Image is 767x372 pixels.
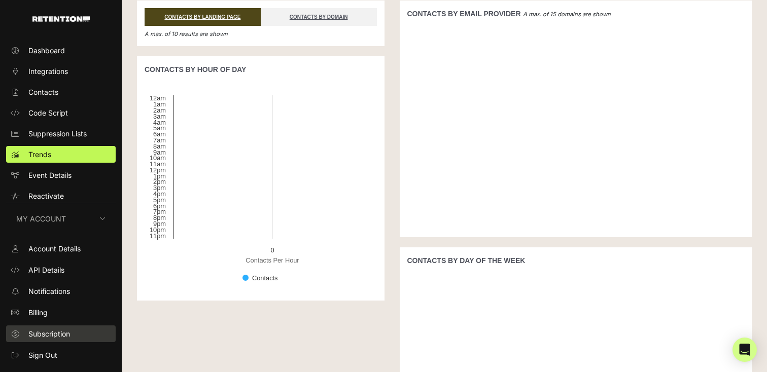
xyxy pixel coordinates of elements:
[28,265,64,275] span: API Details
[153,113,166,120] text: 3am
[153,136,166,144] text: 7am
[153,106,166,114] text: 2am
[153,130,166,138] text: 6am
[150,166,166,174] text: 12pm
[28,170,72,180] span: Event Details
[150,160,166,168] text: 11am
[407,256,526,265] strong: CONTACTS BY DAY OF THE WEEK
[153,214,166,221] text: 8pm
[150,94,166,102] text: 12am
[252,274,278,282] text: Contacts
[153,100,166,108] text: 1am
[246,256,299,264] text: Contacts Per Hour
[153,124,166,132] text: 5am
[28,328,70,339] span: Subscription
[153,196,166,204] text: 5pm
[28,243,81,254] span: Account Details
[6,262,116,278] a: API Details
[270,246,274,254] text: 0
[28,307,48,318] span: Billing
[153,220,166,228] text: 9pm
[150,232,166,240] text: 11pm
[6,240,116,257] a: Account Details
[32,16,90,22] img: Retention.com
[733,338,757,362] div: Open Intercom Messenger
[28,107,68,118] span: Code Script
[523,11,611,18] em: A max. of 15 domains are shown
[6,347,116,363] a: Sign Out
[28,45,65,56] span: Dashboard
[6,42,116,59] a: Dashboard
[150,154,166,162] text: 10am
[6,167,116,183] a: Event Details
[153,208,166,215] text: 7pm
[6,283,116,300] a: Notifications
[145,65,246,73] strong: CONTACTS BY HOUR OF DAY
[261,8,377,26] a: CONTACTS BY DOMAIN
[28,66,68,77] span: Integrations
[153,119,166,126] text: 4am
[153,172,166,180] text: 1pm
[145,30,228,38] em: A max. of 10 results are shown
[153,148,166,156] text: 9am
[6,146,116,163] a: Trends
[153,184,166,192] text: 3pm
[150,226,166,234] text: 10pm
[28,350,57,360] span: Sign Out
[6,203,116,234] button: My Account
[28,149,51,160] span: Trends
[6,304,116,321] a: Billing
[28,87,58,97] span: Contacts
[153,202,166,210] text: 6pm
[28,286,70,296] span: Notifications
[6,188,116,204] a: Reactivate
[6,325,116,342] a: Subscription
[6,125,116,142] a: Suppression Lists
[407,10,521,18] strong: CONTACTS BY EMAIL PROVIDER
[153,178,166,185] text: 2pm
[28,128,87,139] span: Suppression Lists
[16,213,66,224] span: My Account
[153,142,166,150] text: 8am
[6,84,116,100] a: Contacts
[6,63,116,80] a: Integrations
[145,8,261,26] a: CONTACTS BY LANDING PAGE
[6,104,116,121] a: Code Script
[153,190,166,198] text: 4pm
[28,191,64,201] span: Reactivate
